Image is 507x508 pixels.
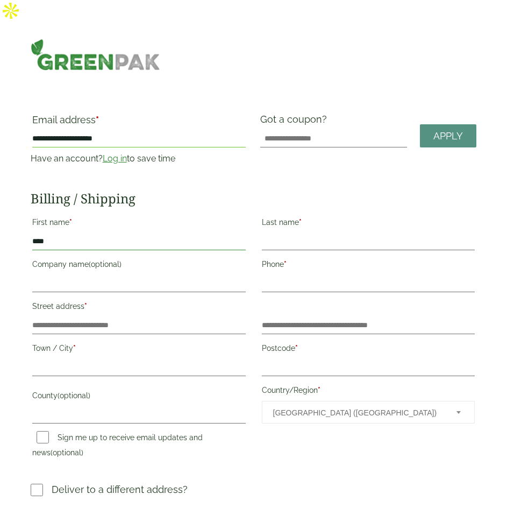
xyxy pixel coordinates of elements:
span: Country/Region [262,401,475,424]
label: Last name [262,215,475,233]
input: Sign me up to receive email updates and news(optional) [37,431,49,443]
span: (optional) [51,448,83,457]
label: County [32,388,246,406]
h2: Billing / Shipping [31,191,477,207]
span: (optional) [89,260,122,269]
label: Postcode [262,341,475,359]
label: Country/Region [262,383,475,401]
label: Email address [32,115,246,130]
label: First name [32,215,246,233]
abbr: required [299,218,302,227]
p: Have an account? to save time [31,152,247,165]
abbr: required [318,386,320,394]
span: Apply [433,130,463,142]
abbr: required [295,344,298,352]
abbr: required [69,218,72,227]
label: Town / City [32,341,246,359]
label: Got a coupon? [260,114,331,130]
label: Phone [262,257,475,275]
a: Log in [103,153,127,164]
abbr: required [96,114,99,125]
p: Deliver to a different address? [52,482,188,497]
a: Apply [420,124,476,147]
span: United Kingdom (UK) [273,401,442,424]
span: (optional) [58,391,90,400]
img: GreenPak Supplies [31,39,161,70]
label: Street address [32,299,246,317]
abbr: required [73,344,76,352]
abbr: required [284,260,287,269]
label: Sign me up to receive email updates and news [32,433,203,460]
abbr: required [84,302,87,311]
label: Company name [32,257,246,275]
